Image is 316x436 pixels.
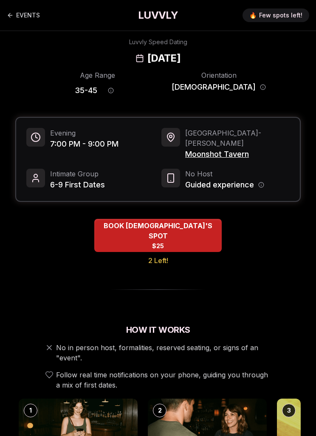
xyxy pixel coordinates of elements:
button: BOOK QUEER WOMEN'S SPOT - 2 Left! [94,219,222,252]
a: Back to events [7,7,40,24]
button: Age range information [102,81,120,100]
span: Guided experience [185,179,254,191]
div: 1 [24,404,37,417]
span: BOOK [DEMOGRAPHIC_DATA]'S SPOT [94,221,222,241]
span: [DEMOGRAPHIC_DATA] [172,81,256,93]
span: Moonshot Tavern [185,148,290,160]
span: 35 - 45 [75,85,97,96]
span: No in person host, formalities, reserved seating, or signs of an "event". [56,343,274,363]
span: [GEOGRAPHIC_DATA] - [PERSON_NAME] [185,128,290,148]
h2: [DATE] [147,51,181,65]
div: Age Range [50,70,144,80]
span: 🔥 [249,11,257,20]
div: 2 [153,404,166,417]
span: 6-9 First Dates [50,179,105,191]
button: Orientation information [260,84,266,90]
span: $25 [152,242,164,250]
span: 7:00 PM - 9:00 PM [50,138,118,150]
span: Follow real time notifications on your phone, guiding you through a mix of first dates. [56,370,274,390]
span: No Host [185,169,264,179]
h2: How It Works [15,324,301,336]
span: Evening [50,128,118,138]
button: Host information [258,182,264,188]
a: LUVVLY [138,8,178,22]
span: 2 Left! [148,255,168,266]
span: Few spots left! [259,11,302,20]
div: 3 [282,404,296,417]
span: Intimate Group [50,169,105,179]
div: Orientation [172,70,266,80]
div: Luvvly Speed Dating [129,38,187,46]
